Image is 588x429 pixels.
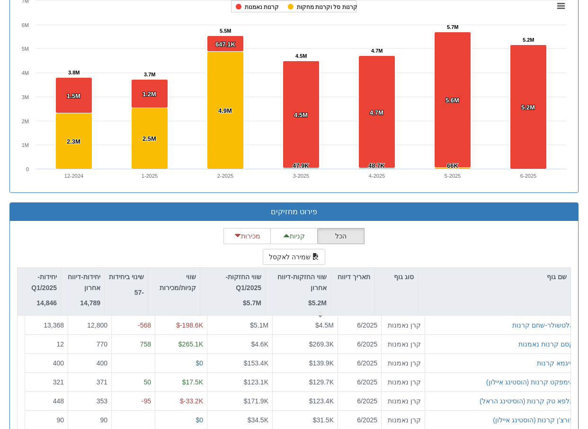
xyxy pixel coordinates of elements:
[537,358,574,368] div: סיגמא קרנות
[447,24,458,30] tspan: 5.7M
[269,272,327,293] p: שווי החזקות-דיווח אחרון
[29,415,64,425] div: 90
[148,268,200,307] div: שווי קניות/מכירות
[72,396,107,406] div: 353
[370,109,383,116] tspan: 4.7M
[293,162,309,169] tspan: 47.9K
[29,358,64,368] div: 400
[331,268,374,297] div: תאריך דיווח
[251,340,268,348] span: $4.6K
[309,340,334,348] span: $269.3K
[308,299,327,307] strong: $5.2M
[26,166,29,172] text: 0
[342,415,377,425] div: 6/2025
[521,104,535,111] tspan: 5.2M
[523,37,534,43] tspan: 5.2M
[342,396,377,406] div: 6/2025
[72,415,107,425] div: 90
[204,272,261,293] p: שווי החזקות-Q1/2025
[22,94,29,100] text: 3M
[116,339,151,349] div: 758
[134,289,144,296] strong: -57
[22,22,29,28] text: 6M
[263,249,325,265] button: שמירה לאקסל
[309,397,334,405] span: $123.4K
[317,228,365,244] button: הכל
[72,339,107,349] div: 770
[385,415,421,425] div: קרן נאמנות
[248,416,268,424] span: $34.5K
[480,396,574,406] button: אלפא טק קרנות (הוסיטינג הראל)
[244,359,268,367] span: $153.4K
[342,320,377,330] div: 6/2025
[418,268,570,286] div: שם גוף
[309,359,334,367] span: $139.9K
[520,173,536,179] text: 6-2025
[143,135,156,142] tspan: 2.5M
[22,142,29,148] text: 1M
[182,378,203,386] span: $17.5K
[36,299,57,307] strong: 14,846
[385,396,421,406] div: קרן נאמנות
[342,339,377,349] div: 6/2025
[368,162,385,169] tspan: 48.7K
[294,111,308,119] tspan: 4.5M
[293,173,309,179] text: 3-2025
[72,377,107,387] div: 371
[144,72,155,77] tspan: 3.7M
[309,378,334,386] span: $129.7K
[342,358,377,368] div: 6/2025
[80,299,100,307] strong: 14,789
[244,397,268,405] span: $171.9K
[223,228,271,244] button: מכירות
[67,92,80,100] tspan: 1.5M
[196,416,203,424] span: $0
[22,119,29,124] text: 2M
[17,208,571,216] h3: פירוט מחזיקים
[65,272,100,293] p: יחידות-דיווח אחרון
[218,107,232,114] tspan: 4.9M
[245,4,279,10] tspan: קרנות נאמנות
[313,416,334,424] span: $31.5K
[29,339,64,349] div: 12
[445,173,461,179] text: 5-2025
[486,377,574,387] button: אימפקט קרנות (הוסטינג איילון)
[244,378,268,386] span: $123.1K
[243,299,261,307] strong: $5.7M
[196,359,203,367] span: $0
[445,97,459,104] tspan: 5.6M
[68,70,80,75] tspan: 3.8M
[315,321,334,329] span: $4.5M
[180,397,203,405] span: $-33.2K
[512,320,574,330] button: אלטשולר-שחם קרנות
[29,396,64,406] div: 448
[220,28,231,34] tspan: 5.5M
[215,41,236,48] tspan: 647.1K
[116,396,151,406] div: -95
[369,173,385,179] text: 4-2025
[109,272,144,282] p: שינוי ביחידות
[72,358,107,368] div: 400
[67,138,80,145] tspan: 2.3M
[29,377,64,387] div: 321
[116,320,151,330] div: -568
[385,377,421,387] div: קרן נאמנות
[143,91,156,98] tspan: 1.2M
[22,70,29,76] text: 4M
[116,377,151,387] div: 50
[447,162,458,169] tspan: 66K
[142,173,158,179] text: 1-2025
[21,272,57,293] p: יחידות-Q1/2025
[22,46,29,52] text: 5M
[342,377,377,387] div: 6/2025
[29,320,64,330] div: 13,368
[64,173,83,179] text: 12-2024
[493,415,574,425] button: פורצ'ן קרנות (הוסטינג איילון)
[385,358,421,368] div: קרן נאמנות
[518,339,574,349] button: קסם קרנות נאמנות
[250,321,268,329] span: $5.1M
[270,228,318,244] button: קניות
